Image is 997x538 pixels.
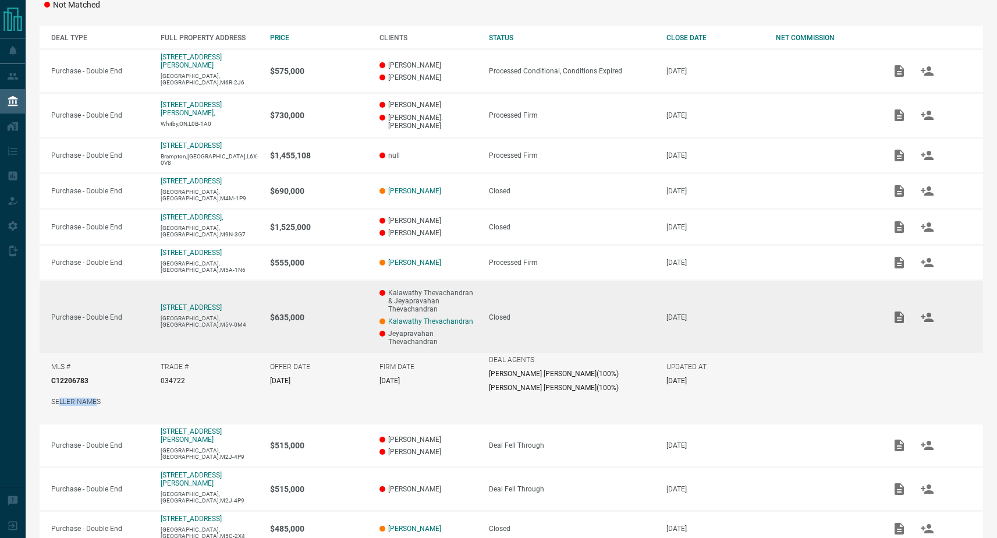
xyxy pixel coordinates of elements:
[51,398,101,406] p: SELLER NAMES
[913,66,941,75] span: Match Clients
[270,34,368,42] div: PRICE
[666,485,764,493] p: [DATE]
[666,377,687,385] p: [DATE]
[913,441,941,449] span: Match Clients
[379,485,477,493] p: [PERSON_NAME]
[913,222,941,231] span: Match Clients
[270,66,368,76] p: $575,000
[388,187,441,195] a: [PERSON_NAME]
[489,356,534,364] p: DEAL AGENTS
[161,427,222,444] a: [STREET_ADDRESS][PERSON_NAME]
[161,303,222,312] p: [STREET_ADDRESS]
[489,223,655,231] div: Closed
[913,524,941,532] span: Match Clients
[489,67,655,75] div: Processed Conditional, Conditions Expired
[161,377,185,385] p: 034722
[379,61,477,69] p: [PERSON_NAME]
[270,524,368,533] p: $485,000
[379,151,477,160] p: null
[379,436,477,444] p: [PERSON_NAME]
[379,448,477,456] p: [PERSON_NAME]
[161,471,222,487] a: [STREET_ADDRESS][PERSON_NAME]
[161,34,258,42] div: FULL PROPERTY ADDRESS
[489,441,655,449] div: Deal Fell Through
[379,229,477,237] p: [PERSON_NAME]
[51,485,149,493] p: Purchase - Double End
[666,187,764,195] p: [DATE]
[913,484,941,493] span: Match Clients
[885,313,913,321] span: Add / View Documents
[161,121,258,127] p: Whitby,ON,L0B-1A0
[379,101,477,109] p: [PERSON_NAME]
[161,363,189,371] p: TRADE #
[161,260,258,273] p: [GEOGRAPHIC_DATA],[GEOGRAPHIC_DATA],M5A-1N6
[51,363,70,371] p: MLS #
[885,222,913,231] span: Add / View Documents
[885,151,913,159] span: Add / View Documents
[379,114,477,130] p: [PERSON_NAME]. [PERSON_NAME]
[51,151,149,160] p: Purchase - Double End
[161,141,222,150] a: [STREET_ADDRESS]
[913,186,941,194] span: Match Clients
[666,259,764,267] p: [DATE]
[379,73,477,82] p: [PERSON_NAME]
[379,34,477,42] div: CLIENTS
[885,66,913,75] span: Add / View Documents
[489,384,619,392] p: [PERSON_NAME] [PERSON_NAME] ( 100 %)
[885,186,913,194] span: Add / View Documents
[666,67,764,75] p: [DATE]
[666,34,764,42] div: CLOSE DATE
[666,363,707,371] p: UPDATED AT
[270,377,290,385] p: [DATE]
[270,484,368,494] p: $515,000
[51,34,149,42] div: DEAL TYPE
[913,259,941,267] span: Match Clients
[379,377,400,385] p: [DATE]
[161,515,222,523] a: [STREET_ADDRESS]
[388,259,441,267] a: [PERSON_NAME]
[270,441,368,450] p: $515,000
[489,187,655,195] div: Closed
[379,363,414,371] p: FIRM DATE
[666,151,764,160] p: [DATE]
[270,313,368,322] p: $635,000
[270,363,310,371] p: OFFER DATE
[161,213,223,221] p: [STREET_ADDRESS],
[161,249,222,257] a: [STREET_ADDRESS]
[388,525,441,533] a: [PERSON_NAME]
[161,73,258,86] p: [GEOGRAPHIC_DATA],[GEOGRAPHIC_DATA],M6R-2J6
[776,34,874,42] div: NET COMMISSION
[161,53,222,69] a: [STREET_ADDRESS][PERSON_NAME]
[489,34,655,42] div: STATUS
[161,101,222,117] p: [STREET_ADDRESS][PERSON_NAME],
[489,313,655,321] div: Closed
[489,370,619,378] p: [PERSON_NAME] [PERSON_NAME] ( 100 %)
[161,177,222,185] a: [STREET_ADDRESS]
[489,485,655,493] div: Deal Fell Through
[51,67,149,75] p: Purchase - Double End
[913,111,941,119] span: Match Clients
[379,217,477,225] p: [PERSON_NAME]
[161,491,258,504] p: [GEOGRAPHIC_DATA],[GEOGRAPHIC_DATA],M2J-4P9
[913,151,941,159] span: Match Clients
[270,186,368,196] p: $690,000
[379,330,477,346] p: Jeyapravahan Thevachandran
[489,259,655,267] div: Processed Firm
[885,524,913,532] span: Add / View Documents
[270,111,368,120] p: $730,000
[270,222,368,232] p: $1,525,000
[51,313,149,321] p: Purchase - Double End
[885,441,913,449] span: Add / View Documents
[161,189,258,201] p: [GEOGRAPHIC_DATA],[GEOGRAPHIC_DATA],M4M-1P9
[489,111,655,119] div: Processed Firm
[51,377,88,385] p: C12206783
[270,151,368,160] p: $1,455,108
[51,441,149,449] p: Purchase - Double End
[885,259,913,267] span: Add / View Documents
[489,525,655,533] div: Closed
[489,151,655,160] div: Processed Firm
[913,313,941,321] span: Match Clients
